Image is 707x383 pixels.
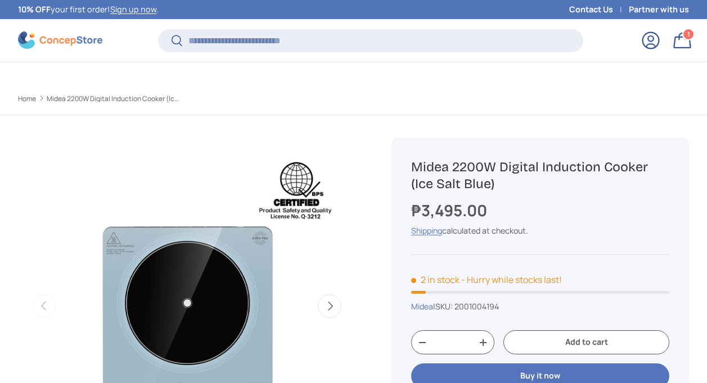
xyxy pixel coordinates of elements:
[411,225,442,236] a: Shipping
[18,4,51,15] strong: 10% OFF
[629,3,689,16] a: Partner with us
[435,301,453,312] span: SKU:
[687,30,690,38] span: 1
[454,301,499,312] span: 2001004194
[411,301,433,312] a: Midea
[18,94,373,104] nav: Breadcrumbs
[47,95,182,102] a: Midea 2200W Digital Induction Cooker (Ice Salt Blue)
[110,4,156,15] a: Sign up now
[18,31,102,49] img: ConcepStore
[411,199,490,221] strong: ₱3,495.00
[18,95,36,102] a: Home
[18,3,159,16] p: your first order! .
[411,158,669,193] h1: Midea 2200W Digital Induction Cooker (Ice Salt Blue)
[411,273,460,286] span: 2 in stock
[433,301,499,312] span: |
[411,225,669,236] div: calculated at checkout.
[503,330,669,354] button: Add to cart
[461,273,562,286] p: - Hurry while stocks last!
[569,3,629,16] a: Contact Us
